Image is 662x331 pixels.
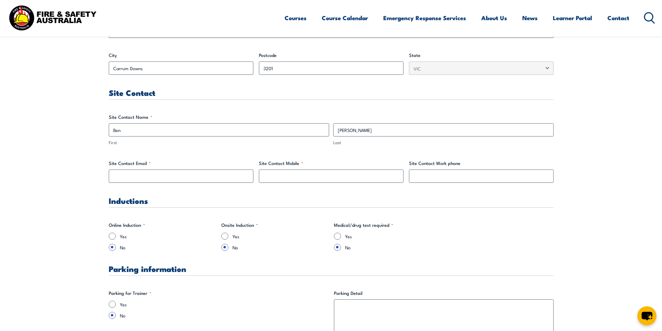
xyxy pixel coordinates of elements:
label: Yes [345,233,441,240]
h3: Parking information [109,265,554,273]
label: Site Contact Work phone [409,160,554,167]
label: Yes [232,233,328,240]
label: No [345,244,441,251]
legend: Medical/drug test required [334,222,393,229]
a: Courses [285,9,307,27]
legend: Site Contact Name [109,114,152,121]
label: Site Contact Mobile [259,160,403,167]
label: City [109,52,253,59]
label: Yes [120,301,328,308]
label: Last [333,139,554,146]
button: chat-button [637,306,656,325]
label: Yes [120,233,216,240]
label: Parking Detail [334,290,554,297]
label: No [120,244,216,251]
legend: Online Induction [109,222,145,229]
label: Postcode [259,52,403,59]
a: News [522,9,538,27]
a: Course Calendar [322,9,368,27]
label: Site Contact Email [109,160,253,167]
a: Learner Portal [553,9,592,27]
h3: Site Contact [109,89,554,97]
label: First [109,139,329,146]
legend: Parking for Trainer [109,290,151,297]
legend: Onsite Induction [221,222,258,229]
label: No [232,244,328,251]
a: About Us [481,9,507,27]
label: State [409,52,554,59]
a: Contact [607,9,629,27]
h3: Inductions [109,197,554,205]
label: No [120,312,328,319]
a: Emergency Response Services [383,9,466,27]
